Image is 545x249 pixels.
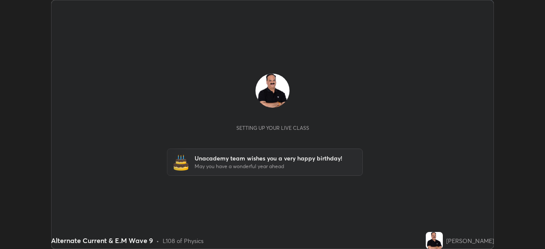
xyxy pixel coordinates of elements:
[236,125,309,131] div: Setting up your live class
[255,74,290,108] img: 605ba8bc909545269ef7945e2730f7c4.jpg
[156,236,159,245] div: •
[446,236,494,245] div: [PERSON_NAME]
[426,232,443,249] img: 605ba8bc909545269ef7945e2730f7c4.jpg
[163,236,204,245] div: L108 of Physics
[51,235,153,246] div: Alternate Current & E.M Wave 9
